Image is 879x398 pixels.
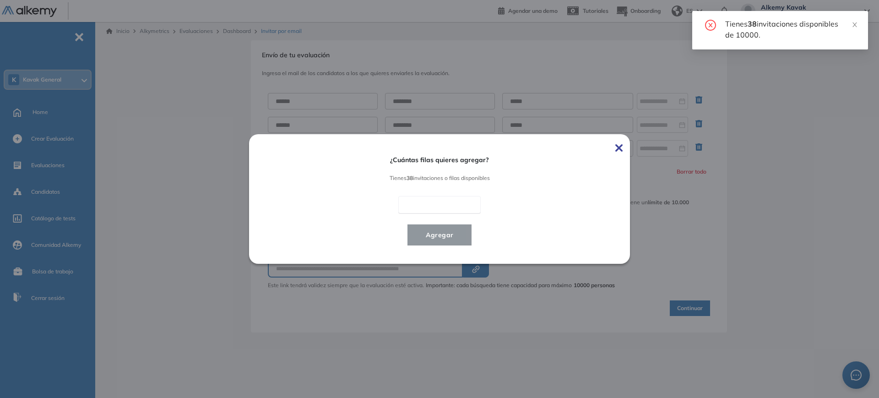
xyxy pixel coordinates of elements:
[275,156,604,164] span: ¿Cuántas filas quieres agregar?
[418,229,461,240] span: Agregar
[615,144,623,152] img: Cerrar
[725,18,846,40] div: Tienes invitaciones disponibles de 10000.
[407,224,472,245] button: Agregar
[705,18,716,31] span: close-circle
[407,174,413,181] b: 38
[275,175,604,181] span: Tienes invitaciones o filas disponibles
[748,19,757,28] b: 38
[852,22,858,28] span: close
